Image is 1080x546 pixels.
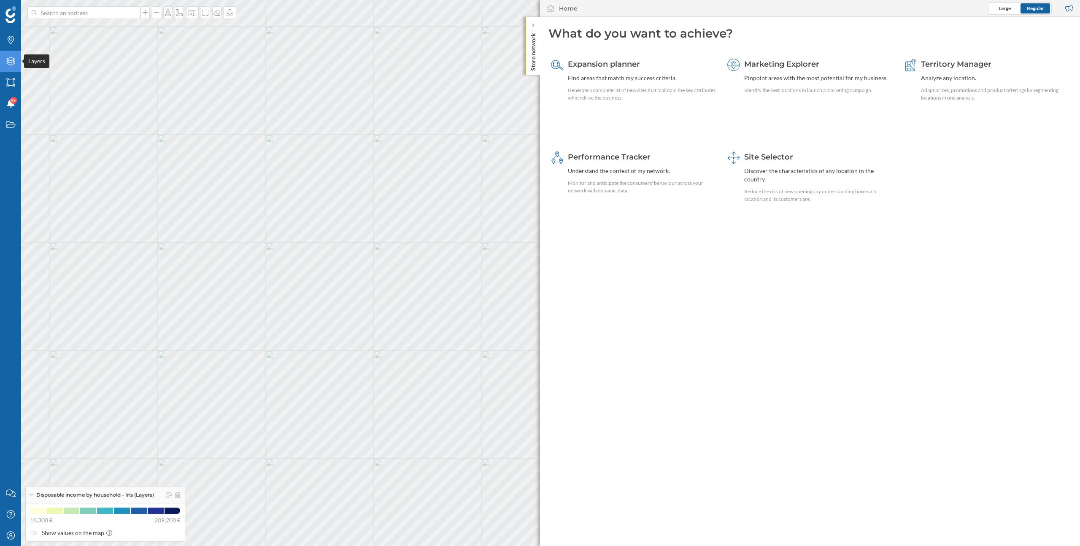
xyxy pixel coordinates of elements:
span: Assistance [17,6,58,14]
span: Marketing Explorer [744,59,819,69]
div: Adapt prices, promotions and product offerings by segmenting locations in one analysis. [921,86,1069,102]
span: Site Selector [744,152,793,162]
span: Large [999,5,1011,11]
span: Territory Manager [921,59,991,69]
img: explorer.svg [727,59,740,71]
div: Analyze any location. [921,74,1069,82]
div: Identify the best locations to launch a marketing campaign. [744,86,888,94]
span: Performance Tracker [568,152,651,162]
span: 16,300 € [30,516,53,524]
span: Disposable income by household - Iris (Layers) [36,491,154,499]
div: What do you want to achieve? [548,25,1072,41]
label: Show values on the map [30,529,181,537]
span: 9+ [11,96,16,105]
p: Store network [529,30,537,71]
div: Pinpoint areas with the most potential for my business. [744,74,888,82]
span: Expansion planner [568,59,640,69]
div: Layers [24,54,49,68]
span: Regular [1027,5,1044,11]
span: 209,200 € [154,516,181,524]
img: monitoring-360.svg [551,151,564,164]
img: territory-manager.svg [904,59,917,71]
div: Understand the context of my network. [568,167,716,175]
div: Find areas that match my success criteria. [568,74,716,82]
div: Monitor and anticipate the consumers' behaviour across your network with dynamic data. [568,179,716,195]
img: search-areas.svg [551,59,564,71]
div: Generate a complete list of new sites that maintain the key attributes which drive the business. [568,86,716,102]
div: Home [559,4,578,13]
img: dashboards-manager.svg [727,151,740,164]
div: Discover the characteristics of any location in the country. [744,167,892,184]
div: Reduce the risk of new openings by understanding how each location and its customers are. [744,188,892,203]
img: Geoblink Logo [5,6,16,23]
